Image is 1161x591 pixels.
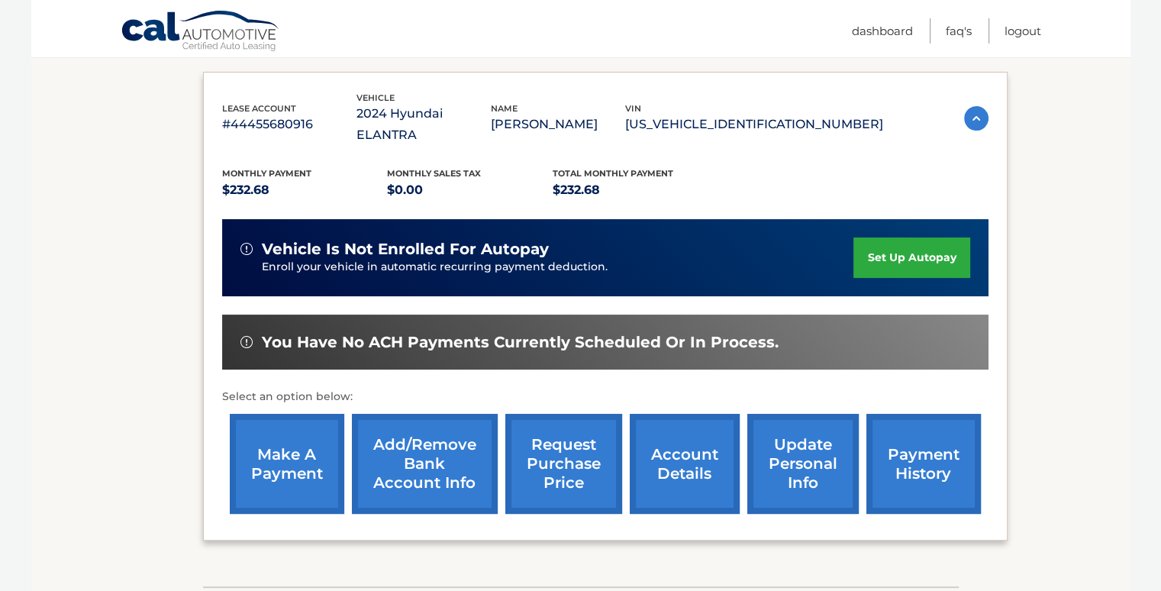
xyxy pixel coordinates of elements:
[240,336,253,348] img: alert-white.svg
[262,333,779,352] span: You have no ACH payments currently scheduled or in process.
[356,103,491,146] p: 2024 Hyundai ELANTRA
[964,106,988,131] img: accordion-active.svg
[853,237,969,278] a: set up autopay
[1005,18,1041,44] a: Logout
[553,179,718,201] p: $232.68
[222,103,296,114] span: lease account
[352,414,498,514] a: Add/Remove bank account info
[262,259,854,276] p: Enroll your vehicle in automatic recurring payment deduction.
[222,388,988,406] p: Select an option below:
[625,114,883,135] p: [US_VEHICLE_IDENTIFICATION_NUMBER]
[553,168,673,179] span: Total Monthly Payment
[505,414,622,514] a: request purchase price
[491,103,518,114] span: name
[222,114,356,135] p: #44455680916
[230,414,344,514] a: make a payment
[630,414,740,514] a: account details
[852,18,913,44] a: Dashboard
[262,240,549,259] span: vehicle is not enrolled for autopay
[240,243,253,255] img: alert-white.svg
[866,414,981,514] a: payment history
[747,414,859,514] a: update personal info
[121,10,281,54] a: Cal Automotive
[387,179,553,201] p: $0.00
[625,103,641,114] span: vin
[356,92,395,103] span: vehicle
[387,168,481,179] span: Monthly sales Tax
[222,168,311,179] span: Monthly Payment
[946,18,972,44] a: FAQ's
[491,114,625,135] p: [PERSON_NAME]
[222,179,388,201] p: $232.68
